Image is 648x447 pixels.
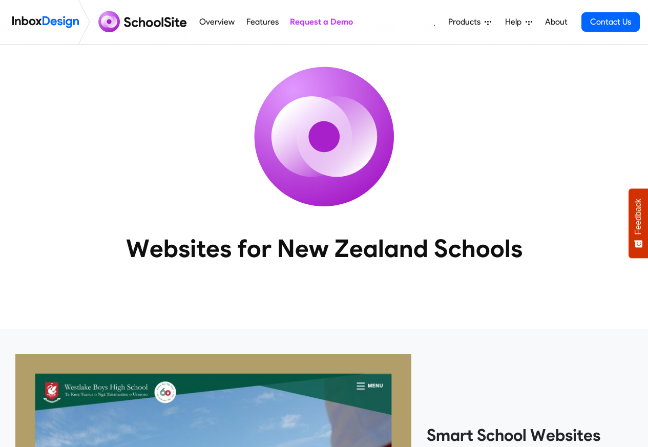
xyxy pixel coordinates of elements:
[634,199,643,235] span: Feedback
[501,12,536,32] a: Help
[427,425,633,445] heading: Smart School Websites
[444,12,495,32] a: Products
[243,12,281,32] a: Features
[81,233,568,264] heading: Websites for New Zealand Schools
[232,45,416,229] img: icon_schoolsite.svg
[197,12,238,32] a: Overview
[581,12,640,32] a: Contact Us
[287,12,356,32] a: Request a Demo
[505,16,526,28] span: Help
[94,10,194,34] img: schoolsite logo
[448,16,485,28] span: Products
[629,188,648,258] button: Feedback - Show survey
[542,12,570,32] a: About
